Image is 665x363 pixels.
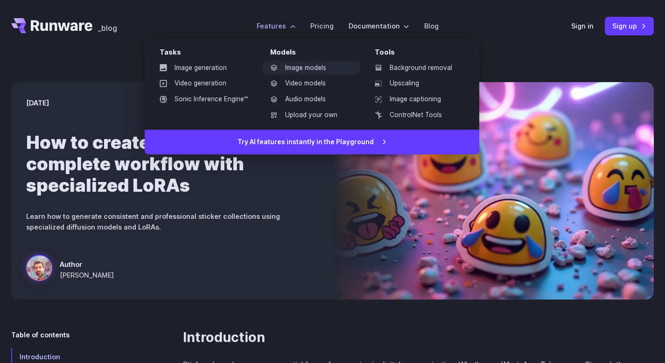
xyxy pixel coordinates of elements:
label: Features [257,21,295,31]
a: Pricing [310,21,334,31]
a: A collection of vibrant, neon-style animal and nature stickers with a futuristic aesthetic Author... [26,255,114,285]
a: Video models [263,77,360,91]
span: Author [60,259,114,270]
div: Models [270,47,360,61]
a: Try AI features instantly in the Playground [145,130,479,155]
a: Audio models [263,92,360,106]
label: Documentation [349,21,409,31]
a: Background removal [367,61,464,75]
span: [PERSON_NAME] [60,270,114,280]
a: Upscaling [367,77,464,91]
p: Learn how to generate consistent and professional sticker collections using specialized diffusion... [26,211,318,232]
img: A collection of vibrant, neon-style animal and nature stickers with a futuristic aesthetic [333,82,654,300]
a: Sign in [571,21,594,31]
a: _blog [98,18,117,33]
h1: How to create stickers with AI: complete workflow with specialized LoRAs [26,132,318,196]
a: Video generation [152,77,255,91]
a: Sonic Inference Engine™ [152,92,255,106]
a: Blog [424,21,439,31]
a: Sign up [605,17,654,35]
a: Go to / [11,18,92,33]
a: Upload your own [263,108,360,122]
time: [DATE] [26,98,49,108]
a: Image generation [152,61,255,75]
span: Introduction [20,353,60,361]
span: Table of contents [11,329,70,340]
div: Tools [375,47,464,61]
a: ControlNet Tools [367,108,464,122]
a: Introduction [183,329,265,346]
a: Image captioning [367,92,464,106]
a: Image models [263,61,360,75]
div: Tasks [160,47,255,61]
span: _blog [98,24,117,32]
